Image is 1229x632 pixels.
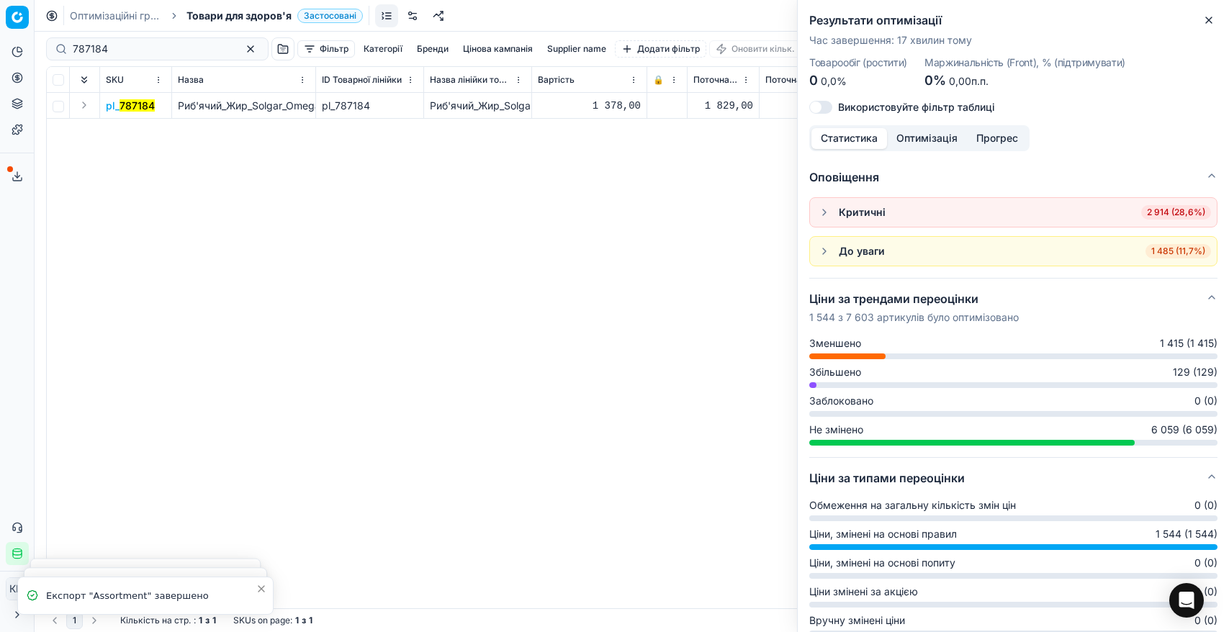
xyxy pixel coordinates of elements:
div: 1 378,00 [538,99,641,113]
span: Вартість [538,74,575,86]
button: Додати фільтр [615,40,706,58]
span: Назва лінійки товарів [430,74,511,86]
button: Категорії [358,40,408,58]
span: 0 (0) [1194,394,1217,408]
strong: з [302,615,306,626]
label: Використовуйте фільтр таблиці [838,102,995,112]
span: Риб'ячий_Жир_Solgar_Omega-3_EPA,_DHA_950_мг_100_желатинових_капсул [178,99,548,112]
p: Час завершення : 17 хвилин тому [809,33,1217,48]
span: 0 (0) [1194,498,1217,513]
span: Поточна ціна [693,74,739,86]
div: Експорт "Assortment" завершено [46,589,256,603]
dt: Товарообіг (ростити) [809,58,907,68]
span: Товари для здоров'яЗастосовані [186,9,363,23]
span: Зменшено [809,336,861,351]
span: Не змінено [809,423,863,437]
span: Застосовані [297,9,363,23]
nav: pagination [46,612,103,629]
span: Вручну змінені ціни [809,613,905,628]
span: Ціни, змінені на основі правил [809,527,957,541]
span: 0 (0) [1194,613,1217,628]
span: Ціни, змінені на основі попиту [809,556,955,570]
button: Go to next page [86,612,103,629]
span: 0 [809,73,818,88]
strong: з [205,615,210,626]
strong: 1 [295,615,299,626]
div: pl_787184 [322,99,418,113]
div: 1 829,00 [765,99,861,113]
div: : [120,615,216,626]
button: Оповіщення [809,157,1217,197]
span: КM [6,578,28,600]
button: Go to previous page [46,612,63,629]
span: SKU [106,74,124,86]
span: Обмеження на загальну кількість змін цін [809,498,1016,513]
button: Цінова кампанія [457,40,539,58]
button: pl_787184 [106,99,155,113]
button: Ціни за трендами переоцінки1 544 з 7 603 артикулів було оптимізовано [809,279,1217,336]
span: 6 059 (6 059) [1151,423,1217,437]
button: Бренди [411,40,454,58]
span: Кількість на стр. [120,615,191,626]
button: Expand all [76,71,93,89]
button: Оновити кільк. [709,40,801,58]
div: Open Intercom Messenger [1169,583,1204,618]
span: Заблоковано [809,394,873,408]
span: 0 (0) [1194,556,1217,570]
span: Ціни змінені за акцією [809,584,918,599]
p: 1 544 з 7 603 артикулів було оптимізовано [809,310,1019,325]
strong: 1 [212,615,216,626]
h2: Результати оптимізації [809,12,1217,29]
div: Критичні [839,205,886,220]
button: Оптимізація [887,128,967,149]
strong: 1 [199,615,202,626]
button: 1 [66,612,83,629]
button: Прогрес [967,128,1027,149]
button: КM [6,577,29,600]
span: 129 (129) [1173,365,1217,379]
span: 0,00п.п. [949,75,989,87]
span: SKUs on page : [233,615,292,626]
span: 0,0% [821,75,847,87]
div: 1 829,00 [693,99,753,113]
span: 1 485 (11,7%) [1145,244,1211,258]
span: Назва [178,74,204,86]
mark: 787184 [120,99,155,112]
button: Фільтр [297,40,355,58]
button: Close toast [253,580,270,597]
div: Ціни за трендами переоцінки1 544 з 7 603 артикулів було оптимізовано [809,336,1217,457]
span: pl_ [106,99,155,113]
button: Ціни за типами переоцінки [809,458,1217,498]
span: 1 544 (1 544) [1156,527,1217,541]
button: Expand [76,96,93,114]
nav: breadcrumb [70,9,363,23]
span: 🔒 [653,74,664,86]
h5: Ціни за трендами переоцінки [809,290,1019,307]
span: 1 415 (1 415) [1160,336,1217,351]
div: Оповіщення [809,197,1217,278]
div: До уваги [839,244,885,258]
span: 2 914 (28,6%) [1141,205,1211,220]
a: Оптимізаційні групи [70,9,162,23]
button: Статистика [811,128,887,149]
span: 0 (0) [1194,584,1217,599]
button: Supplier name [541,40,612,58]
span: 0% [924,73,946,88]
span: Збільшено [809,365,861,379]
span: ID Товарної лінійки [322,74,402,86]
input: Пошук по SKU або назві [73,42,230,56]
div: Риб'ячий_Жир_Solgar_Omega-3_EPA,_DHA_950_мг_100_желатинових_капсул [430,99,526,113]
dt: Маржинальність (Front), % (підтримувати) [924,58,1125,68]
strong: 1 [309,615,312,626]
span: Товари для здоров'я [186,9,292,23]
span: Поточна промо ціна [765,74,847,86]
